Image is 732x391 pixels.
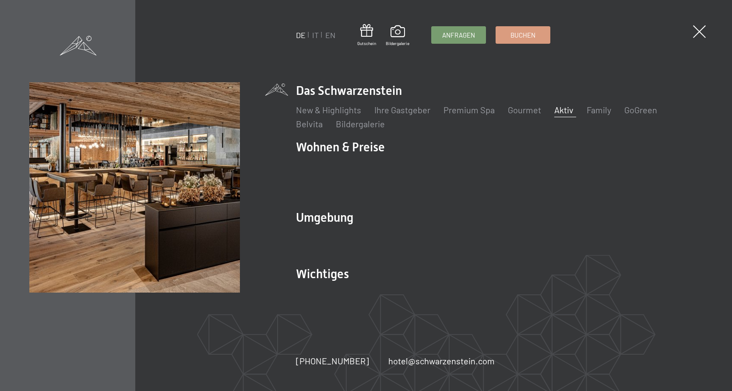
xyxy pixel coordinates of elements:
[496,27,550,43] a: Buchen
[296,355,369,367] a: [PHONE_NUMBER]
[357,24,376,46] a: Gutschein
[312,30,319,40] a: IT
[388,355,495,367] a: hotel@schwarzenstein.com
[296,119,323,129] a: Belvita
[296,356,369,366] span: [PHONE_NUMBER]
[357,40,376,46] span: Gutschein
[554,105,574,115] a: Aktiv
[374,105,430,115] a: Ihre Gastgeber
[296,105,361,115] a: New & Highlights
[386,40,409,46] span: Bildergalerie
[336,119,385,129] a: Bildergalerie
[624,105,657,115] a: GoGreen
[432,27,486,43] a: Anfragen
[587,105,611,115] a: Family
[325,30,335,40] a: EN
[510,31,535,40] span: Buchen
[442,31,475,40] span: Anfragen
[386,25,409,46] a: Bildergalerie
[443,105,495,115] a: Premium Spa
[296,30,306,40] a: DE
[508,105,541,115] a: Gourmet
